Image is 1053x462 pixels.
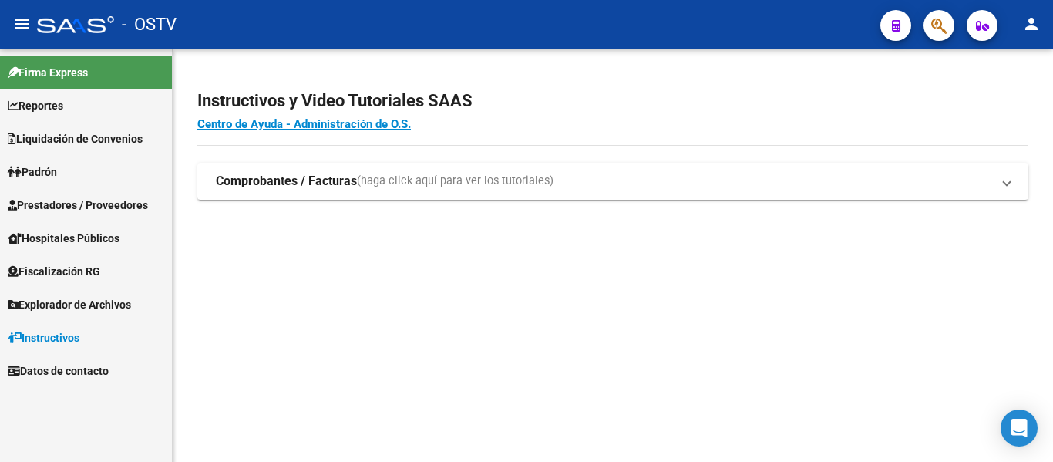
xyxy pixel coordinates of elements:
[357,173,553,190] span: (haga click aquí para ver los tutoriales)
[8,197,148,214] span: Prestadores / Proveedores
[1022,15,1041,33] mat-icon: person
[8,263,100,280] span: Fiscalización RG
[1001,410,1038,447] div: Open Intercom Messenger
[8,296,131,313] span: Explorador de Archivos
[8,97,63,114] span: Reportes
[8,64,88,81] span: Firma Express
[8,130,143,147] span: Liquidación de Convenios
[8,363,109,379] span: Datos de contacto
[216,173,357,190] strong: Comprobantes / Facturas
[8,329,79,346] span: Instructivos
[8,230,119,247] span: Hospitales Públicos
[197,117,411,131] a: Centro de Ayuda - Administración de O.S.
[122,8,177,42] span: - OSTV
[197,86,1028,116] h2: Instructivos y Video Tutoriales SAAS
[197,163,1028,200] mat-expansion-panel-header: Comprobantes / Facturas(haga click aquí para ver los tutoriales)
[8,164,57,180] span: Padrón
[12,15,31,33] mat-icon: menu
